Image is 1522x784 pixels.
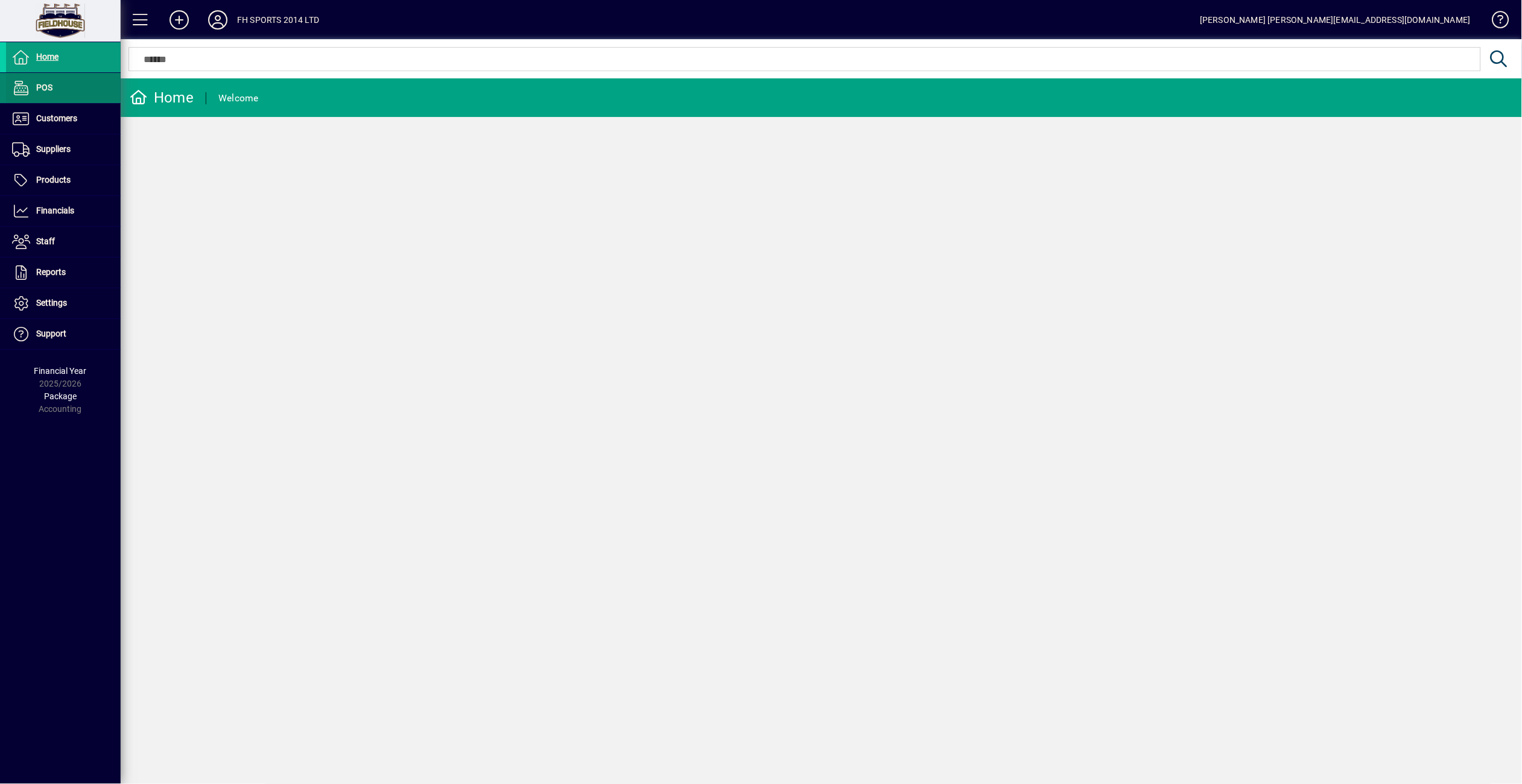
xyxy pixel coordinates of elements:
[6,319,121,349] a: Support
[237,10,319,30] div: FH SPORTS 2014 LTD
[6,73,121,103] a: POS
[44,391,77,401] span: Package
[36,236,55,246] span: Staff
[36,175,71,185] span: Products
[36,83,52,92] span: POS
[6,134,121,165] a: Suppliers
[198,9,237,31] button: Profile
[130,88,194,107] div: Home
[36,144,71,154] span: Suppliers
[160,9,198,31] button: Add
[6,165,121,195] a: Products
[36,206,74,215] span: Financials
[6,227,121,257] a: Staff
[1200,10,1471,30] div: [PERSON_NAME] [PERSON_NAME][EMAIL_ADDRESS][DOMAIN_NAME]
[6,258,121,288] a: Reports
[218,89,259,108] div: Welcome
[6,288,121,318] a: Settings
[34,366,87,376] span: Financial Year
[36,52,59,62] span: Home
[36,267,66,277] span: Reports
[6,104,121,134] a: Customers
[36,113,77,123] span: Customers
[6,196,121,226] a: Financials
[1483,2,1507,42] a: Knowledge Base
[36,329,66,338] span: Support
[36,298,67,308] span: Settings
